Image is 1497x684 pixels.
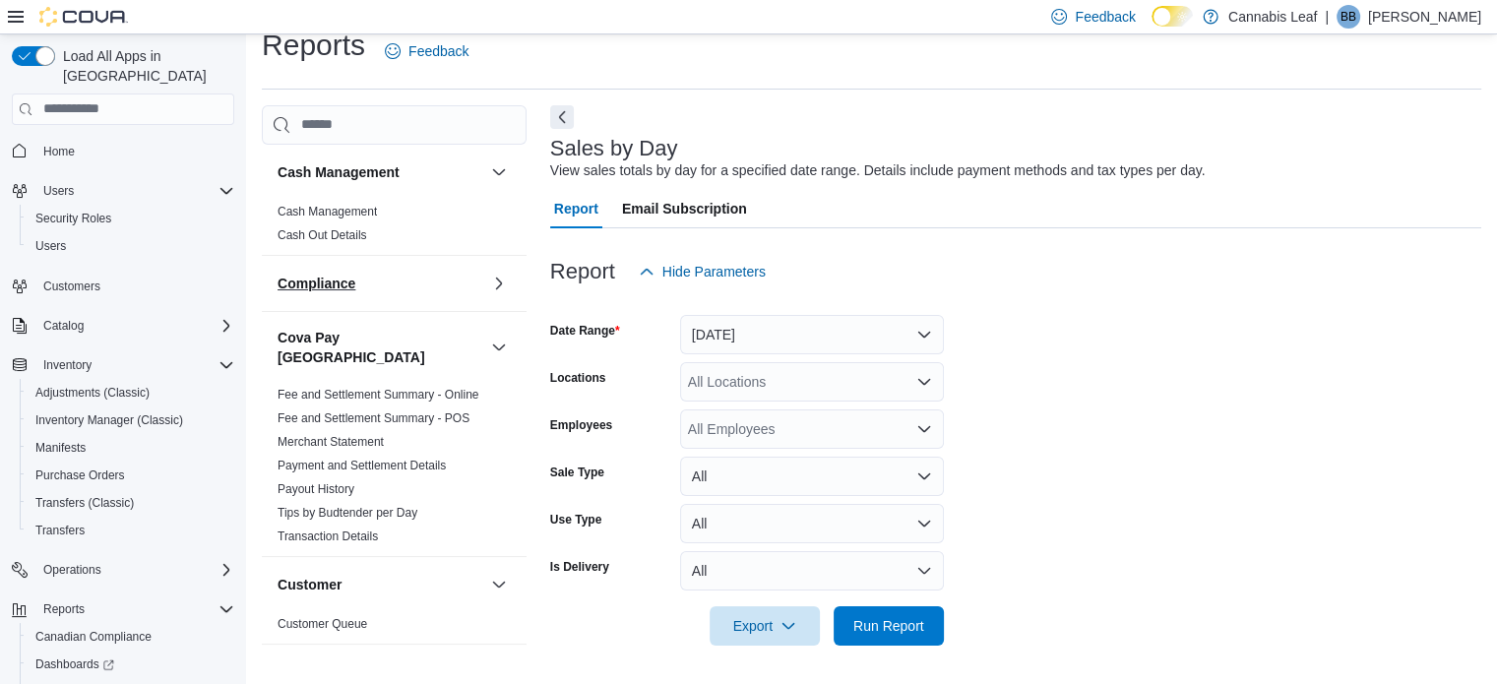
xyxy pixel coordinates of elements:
[1368,5,1481,29] p: [PERSON_NAME]
[20,232,242,260] button: Users
[1325,5,1329,29] p: |
[377,31,476,71] a: Feedback
[35,523,85,538] span: Transfers
[278,529,378,544] span: Transaction Details
[487,272,511,295] button: Compliance
[20,517,242,544] button: Transfers
[680,457,944,496] button: All
[20,434,242,462] button: Manifests
[1152,27,1153,28] span: Dark Mode
[4,312,242,340] button: Catalog
[28,436,234,460] span: Manifests
[43,279,100,294] span: Customers
[28,381,234,404] span: Adjustments (Classic)
[20,462,242,489] button: Purchase Orders
[35,467,125,483] span: Purchase Orders
[278,575,342,594] h3: Customer
[278,205,377,218] a: Cash Management
[28,625,159,649] a: Canadian Compliance
[35,179,234,203] span: Users
[35,440,86,456] span: Manifests
[28,491,234,515] span: Transfers (Classic)
[278,482,354,496] a: Payout History
[35,558,109,582] button: Operations
[1337,5,1360,29] div: Bobby Bassi
[834,606,944,646] button: Run Report
[28,234,234,258] span: Users
[278,529,378,543] a: Transaction Details
[278,616,367,632] span: Customer Queue
[278,227,367,243] span: Cash Out Details
[35,353,234,377] span: Inventory
[43,357,92,373] span: Inventory
[278,228,367,242] a: Cash Out Details
[550,105,574,129] button: Next
[20,489,242,517] button: Transfers (Classic)
[853,616,924,636] span: Run Report
[35,314,234,338] span: Catalog
[28,408,234,432] span: Inventory Manager (Classic)
[278,388,479,402] a: Fee and Settlement Summary - Online
[487,573,511,596] button: Customer
[278,410,469,426] span: Fee and Settlement Summary - POS
[28,207,119,230] a: Security Roles
[550,512,601,528] label: Use Type
[28,625,234,649] span: Canadian Compliance
[278,481,354,497] span: Payout History
[4,272,242,300] button: Customers
[28,464,133,487] a: Purchase Orders
[35,385,150,401] span: Adjustments (Classic)
[28,436,94,460] a: Manifests
[278,204,377,219] span: Cash Management
[43,562,101,578] span: Operations
[35,238,66,254] span: Users
[20,651,242,678] a: Dashboards
[4,137,242,165] button: Home
[43,318,84,334] span: Catalog
[550,559,609,575] label: Is Delivery
[278,274,355,293] h3: Compliance
[20,623,242,651] button: Canadian Compliance
[28,519,93,542] a: Transfers
[278,458,446,473] span: Payment and Settlement Details
[4,351,242,379] button: Inventory
[43,144,75,159] span: Home
[487,336,511,359] button: Cova Pay [GEOGRAPHIC_DATA]
[35,495,134,511] span: Transfers (Classic)
[550,323,620,339] label: Date Range
[39,7,128,27] img: Cova
[262,612,527,644] div: Customer
[28,653,234,676] span: Dashboards
[35,139,234,163] span: Home
[35,314,92,338] button: Catalog
[35,412,183,428] span: Inventory Manager (Classic)
[550,417,612,433] label: Employees
[550,137,678,160] h3: Sales by Day
[278,459,446,472] a: Payment and Settlement Details
[35,275,108,298] a: Customers
[35,353,99,377] button: Inventory
[550,160,1206,181] div: View sales totals by day for a specified date range. Details include payment methods and tax type...
[35,656,114,672] span: Dashboards
[278,505,417,521] span: Tips by Budtender per Day
[28,207,234,230] span: Security Roles
[278,162,400,182] h3: Cash Management
[278,434,384,450] span: Merchant Statement
[278,617,367,631] a: Customer Queue
[262,26,365,65] h1: Reports
[680,315,944,354] button: [DATE]
[721,606,808,646] span: Export
[35,140,83,163] a: Home
[35,274,234,298] span: Customers
[35,629,152,645] span: Canadian Compliance
[278,162,483,182] button: Cash Management
[55,46,234,86] span: Load All Apps in [GEOGRAPHIC_DATA]
[28,381,157,404] a: Adjustments (Classic)
[1075,7,1135,27] span: Feedback
[278,328,483,367] button: Cova Pay [GEOGRAPHIC_DATA]
[278,575,483,594] button: Customer
[278,387,479,403] span: Fee and Settlement Summary - Online
[28,234,74,258] a: Users
[28,519,234,542] span: Transfers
